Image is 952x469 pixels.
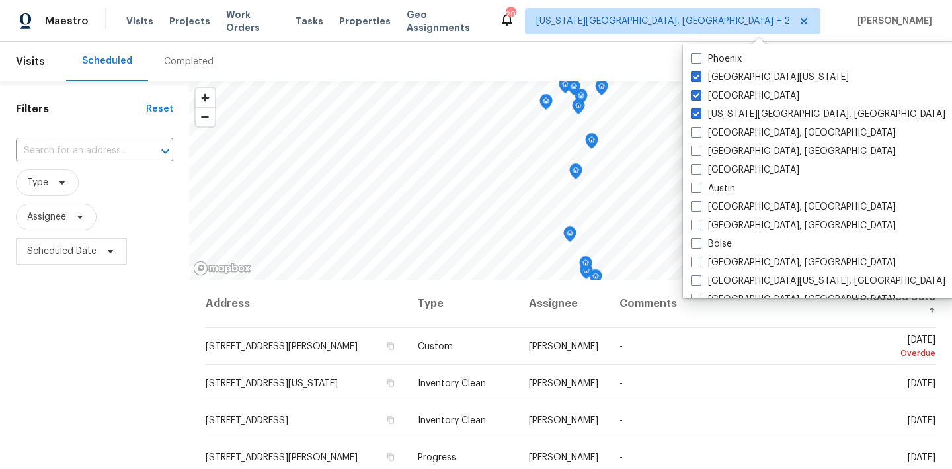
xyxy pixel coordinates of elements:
[27,176,48,189] span: Type
[536,15,790,28] span: [US_STATE][GEOGRAPHIC_DATA], [GEOGRAPHIC_DATA] + 2
[609,280,840,328] th: Comments
[908,416,935,425] span: [DATE]
[539,94,553,114] div: Map marker
[16,141,136,161] input: Search for an address...
[908,379,935,388] span: [DATE]
[851,347,935,360] div: Overdue
[82,54,132,67] div: Scheduled
[296,17,323,26] span: Tasks
[226,8,280,34] span: Work Orders
[418,379,486,388] span: Inventory Clean
[385,451,397,463] button: Copy Address
[189,81,943,280] canvas: Map
[580,263,593,284] div: Map marker
[164,55,214,68] div: Completed
[205,280,407,328] th: Address
[529,416,598,425] span: [PERSON_NAME]
[691,71,849,84] label: [GEOGRAPHIC_DATA][US_STATE]
[691,126,896,140] label: [GEOGRAPHIC_DATA], [GEOGRAPHIC_DATA]
[169,15,210,28] span: Projects
[506,8,515,21] div: 29
[385,340,397,352] button: Copy Address
[559,77,572,98] div: Map marker
[518,280,609,328] th: Assignee
[691,52,742,65] label: Phoenix
[691,293,896,306] label: [GEOGRAPHIC_DATA], [GEOGRAPHIC_DATA]
[691,182,735,195] label: Austin
[206,453,358,462] span: [STREET_ADDRESS][PERSON_NAME]
[908,453,935,462] span: [DATE]
[589,269,602,290] div: Map marker
[156,142,175,161] button: Open
[418,453,456,462] span: Progress
[852,15,932,28] span: [PERSON_NAME]
[567,79,580,100] div: Map marker
[45,15,89,28] span: Maestro
[619,342,623,351] span: -
[691,145,896,158] label: [GEOGRAPHIC_DATA], [GEOGRAPHIC_DATA]
[691,219,896,232] label: [GEOGRAPHIC_DATA], [GEOGRAPHIC_DATA]
[691,108,945,121] label: [US_STATE][GEOGRAPHIC_DATA], [GEOGRAPHIC_DATA]
[126,15,153,28] span: Visits
[619,453,623,462] span: -
[691,275,945,288] label: [GEOGRAPHIC_DATA][US_STATE], [GEOGRAPHIC_DATA]
[196,88,215,107] button: Zoom in
[196,107,215,126] button: Zoom out
[691,163,799,177] label: [GEOGRAPHIC_DATA]
[407,8,483,34] span: Geo Assignments
[691,237,732,251] label: Boise
[851,335,935,360] span: [DATE]
[572,99,585,119] div: Map marker
[206,379,338,388] span: [STREET_ADDRESS][US_STATE]
[579,256,592,277] div: Map marker
[619,416,623,425] span: -
[529,453,598,462] span: [PERSON_NAME]
[529,342,598,351] span: [PERSON_NAME]
[196,108,215,126] span: Zoom out
[563,226,576,247] div: Map marker
[16,103,146,116] h1: Filters
[691,200,896,214] label: [GEOGRAPHIC_DATA], [GEOGRAPHIC_DATA]
[206,416,288,425] span: [STREET_ADDRESS]
[146,103,173,116] div: Reset
[407,280,518,328] th: Type
[27,245,97,258] span: Scheduled Date
[595,79,608,100] div: Map marker
[339,15,391,28] span: Properties
[27,210,66,224] span: Assignee
[575,89,588,109] div: Map marker
[691,256,896,269] label: [GEOGRAPHIC_DATA], [GEOGRAPHIC_DATA]
[385,414,397,426] button: Copy Address
[418,416,486,425] span: Inventory Clean
[619,379,623,388] span: -
[585,133,598,153] div: Map marker
[206,342,358,351] span: [STREET_ADDRESS][PERSON_NAME]
[569,163,582,184] div: Map marker
[385,377,397,389] button: Copy Address
[529,379,598,388] span: [PERSON_NAME]
[840,280,936,328] th: Scheduled Date ↑
[193,261,251,276] a: Mapbox homepage
[418,342,453,351] span: Custom
[16,47,45,76] span: Visits
[691,89,799,103] label: [GEOGRAPHIC_DATA]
